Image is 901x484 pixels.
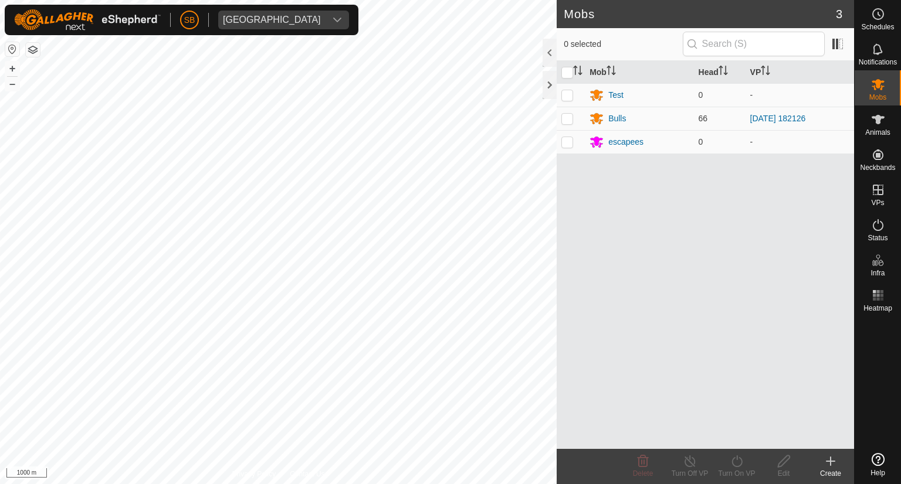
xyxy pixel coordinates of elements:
[699,90,703,100] span: 0
[699,114,708,123] span: 66
[218,11,326,29] span: Tangihanga station
[836,5,842,23] span: 3
[871,199,884,206] span: VPs
[608,113,626,125] div: Bulls
[564,38,682,50] span: 0 selected
[760,468,807,479] div: Edit
[750,114,806,123] a: [DATE] 182126
[564,7,836,21] h2: Mobs
[746,130,854,154] td: -
[608,89,624,101] div: Test
[869,94,886,101] span: Mobs
[232,469,276,479] a: Privacy Policy
[860,164,895,171] span: Neckbands
[746,61,854,84] th: VP
[719,67,728,77] p-sorticon: Activate to sort
[607,67,616,77] p-sorticon: Activate to sort
[807,468,854,479] div: Create
[694,61,746,84] th: Head
[699,137,703,146] span: 0
[865,129,890,136] span: Animals
[713,468,760,479] div: Turn On VP
[761,67,770,77] p-sorticon: Activate to sort
[870,270,885,277] span: Infra
[746,83,854,107] td: -
[26,43,40,57] button: Map Layers
[855,448,901,481] a: Help
[14,9,161,30] img: Gallagher Logo
[633,469,653,478] span: Delete
[5,42,19,56] button: Reset Map
[608,136,643,148] div: escapees
[223,15,321,25] div: [GEOGRAPHIC_DATA]
[868,234,888,241] span: Status
[326,11,349,29] div: dropdown trigger
[5,77,19,91] button: –
[870,469,885,476] span: Help
[290,469,324,479] a: Contact Us
[585,61,693,84] th: Mob
[683,32,825,56] input: Search (S)
[863,305,892,312] span: Heatmap
[861,23,894,30] span: Schedules
[573,67,582,77] p-sorticon: Activate to sort
[666,468,713,479] div: Turn Off VP
[5,62,19,76] button: +
[859,59,897,66] span: Notifications
[184,14,195,26] span: SB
